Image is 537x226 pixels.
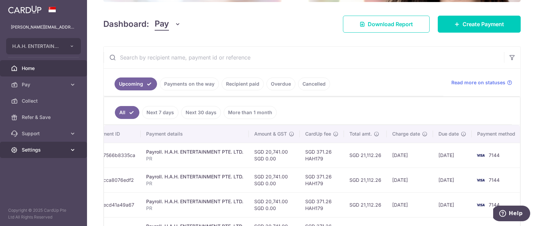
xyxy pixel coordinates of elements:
a: More than 1 month [224,106,277,119]
td: SGD 21,112.26 [344,168,387,192]
th: Payment details [141,125,249,143]
button: H.A.H. ENTERTAINMENT PTE. LTD. [6,38,81,54]
td: txn_cca8076edf2 [89,168,141,192]
a: Payments on the way [160,77,219,90]
button: Pay [155,18,181,31]
a: Read more on statuses [451,79,512,86]
span: Charge date [392,131,420,137]
span: 7144 [489,152,500,158]
td: txn_7566b8335ca [89,143,141,168]
img: Bank Card [474,201,487,209]
td: [DATE] [387,168,433,192]
td: SGD 20,741.00 SGD 0.00 [249,168,300,192]
a: Overdue [266,77,295,90]
a: Next 7 days [142,106,178,119]
th: Payment method [472,125,523,143]
span: Collect [22,98,67,104]
span: Read more on statuses [451,79,505,86]
span: Create Payment [463,20,504,28]
span: Due date [438,131,459,137]
td: [DATE] [433,168,472,192]
td: [DATE] [387,143,433,168]
td: [DATE] [433,192,472,217]
img: Bank Card [474,176,487,184]
td: SGD 21,112.26 [344,143,387,168]
span: Pay [155,18,169,31]
a: Cancelled [298,77,330,90]
th: Payment ID [89,125,141,143]
td: SGD 371.26 HAH179 [300,143,344,168]
span: H.A.H. ENTERTAINMENT PTE. LTD. [12,43,63,50]
p: PR [146,180,243,187]
h4: Dashboard: [103,18,149,30]
span: Pay [22,81,67,88]
td: SGD 371.26 HAH179 [300,192,344,217]
td: SGD 20,741.00 SGD 0.00 [249,143,300,168]
a: Upcoming [115,77,157,90]
iframe: Opens a widget where you can find more information [493,206,530,223]
img: CardUp [8,5,41,14]
a: Download Report [343,16,430,33]
div: Payroll. H.A.H. ENTERTAINMENT PTE. LTD. [146,173,243,180]
a: Create Payment [438,16,521,33]
p: [PERSON_NAME][EMAIL_ADDRESS][PERSON_NAME][DOMAIN_NAME] [11,24,76,31]
input: Search by recipient name, payment id or reference [104,47,504,68]
span: Download Report [368,20,413,28]
div: Payroll. H.A.H. ENTERTAINMENT PTE. LTD. [146,198,243,205]
span: Refer & Save [22,114,67,121]
td: [DATE] [387,192,433,217]
span: Settings [22,146,67,153]
td: [DATE] [433,143,472,168]
span: Total amt. [349,131,372,137]
td: SGD 20,741.00 SGD 0.00 [249,192,300,217]
div: Payroll. H.A.H. ENTERTAINMENT PTE. LTD. [146,149,243,155]
span: CardUp fee [305,131,331,137]
td: txn_ecd41a49a67 [89,192,141,217]
td: SGD 21,112.26 [344,192,387,217]
a: Recipient paid [222,77,264,90]
img: Bank Card [474,151,487,159]
span: Home [22,65,67,72]
a: All [115,106,139,119]
span: Support [22,130,67,137]
td: SGD 371.26 HAH179 [300,168,344,192]
p: PR [146,155,243,162]
span: 7144 [489,177,500,183]
a: Next 30 days [181,106,221,119]
span: 7144 [489,202,500,208]
span: Amount & GST [254,131,287,137]
p: PR [146,205,243,212]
